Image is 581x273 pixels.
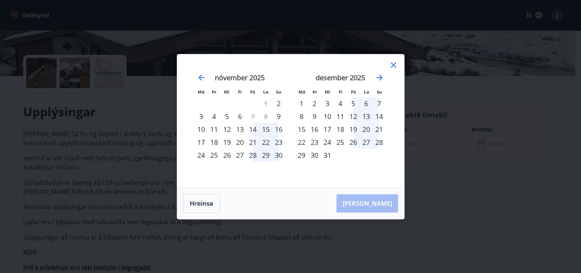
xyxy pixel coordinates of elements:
[347,110,360,123] td: Choose föstudagur, 12. desember 2025 as your check-in date. It’s available.
[373,123,386,136] td: Choose sunnudagur, 21. desember 2025 as your check-in date. It’s available.
[334,136,347,149] td: Choose fimmtudagur, 25. desember 2025 as your check-in date. It’s available.
[198,89,205,95] small: Má
[212,89,216,95] small: Þr
[263,89,268,95] small: La
[308,97,321,110] td: Choose þriðjudagur, 2. desember 2025 as your check-in date. It’s available.
[360,123,373,136] td: Choose laugardagur, 20. desember 2025 as your check-in date. It’s available.
[295,123,308,136] div: 15
[272,149,285,162] div: 30
[308,149,321,162] div: 30
[195,123,208,136] td: Choose mánudagur, 10. nóvember 2025 as your check-in date. It’s available.
[364,89,369,95] small: La
[334,97,347,110] td: Choose fimmtudagur, 4. desember 2025 as your check-in date. It’s available.
[195,123,208,136] div: 10
[313,89,317,95] small: Þr
[373,123,386,136] div: 21
[373,97,386,110] td: Choose sunnudagur, 7. desember 2025 as your check-in date. It’s available.
[308,110,321,123] div: 9
[308,136,321,149] div: 23
[347,123,360,136] div: 19
[233,149,246,162] div: 27
[295,97,308,110] div: 1
[233,136,246,149] div: 20
[321,110,334,123] div: 10
[308,149,321,162] td: Choose þriðjudagur, 30. desember 2025 as your check-in date. It’s available.
[221,149,233,162] div: 26
[334,136,347,149] div: 25
[321,123,334,136] td: Choose miðvikudagur, 17. desember 2025 as your check-in date. It’s available.
[224,89,230,95] small: Mi
[321,136,334,149] div: 24
[308,123,321,136] div: 16
[334,110,347,123] div: 11
[351,89,356,95] small: Fö
[347,136,360,149] div: 26
[259,123,272,136] td: Choose laugardagur, 15. nóvember 2025 as your check-in date. It’s available.
[233,149,246,162] td: Choose fimmtudagur, 27. nóvember 2025 as your check-in date. It’s available.
[197,73,206,82] div: Move backward to switch to the previous month.
[339,89,343,95] small: Fi
[221,136,233,149] div: 19
[373,110,386,123] td: Choose sunnudagur, 14. desember 2025 as your check-in date. It’s available.
[298,89,305,95] small: Má
[295,123,308,136] td: Choose mánudagur, 15. desember 2025 as your check-in date. It’s available.
[246,149,259,162] div: 28
[321,149,334,162] div: 31
[246,149,259,162] td: Choose föstudagur, 28. nóvember 2025 as your check-in date. It’s available.
[186,63,395,178] div: Calendar
[373,136,386,149] td: Choose sunnudagur, 28. desember 2025 as your check-in date. It’s available.
[272,97,285,110] div: Aðeins innritun í boði
[221,110,233,123] div: 5
[208,110,221,123] div: 4
[259,123,272,136] div: 15
[246,136,259,149] td: Choose föstudagur, 21. nóvember 2025 as your check-in date. It’s available.
[246,123,259,136] td: Choose föstudagur, 14. nóvember 2025 as your check-in date. It’s available.
[272,123,285,136] td: Choose sunnudagur, 16. nóvember 2025 as your check-in date. It’s available.
[321,97,334,110] td: Choose miðvikudagur, 3. desember 2025 as your check-in date. It’s available.
[308,97,321,110] div: 2
[259,97,272,110] td: Not available. laugardagur, 1. nóvember 2025
[195,136,208,149] div: 17
[360,136,373,149] td: Choose laugardagur, 27. desember 2025 as your check-in date. It’s available.
[373,110,386,123] div: 14
[272,136,285,149] div: 23
[373,97,386,110] div: 7
[233,110,246,123] div: 6
[347,110,360,123] div: 12
[360,110,373,123] div: 13
[272,97,285,110] td: Choose sunnudagur, 2. nóvember 2025 as your check-in date. It’s available.
[259,149,272,162] td: Choose laugardagur, 29. nóvember 2025 as your check-in date. It’s available.
[347,123,360,136] td: Choose föstudagur, 19. desember 2025 as your check-in date. It’s available.
[360,110,373,123] td: Choose laugardagur, 13. desember 2025 as your check-in date. It’s available.
[272,136,285,149] td: Choose sunnudagur, 23. nóvember 2025 as your check-in date. It’s available.
[347,136,360,149] td: Choose föstudagur, 26. desember 2025 as your check-in date. It’s available.
[321,149,334,162] td: Choose miðvikudagur, 31. desember 2025 as your check-in date. It’s available.
[208,149,221,162] div: 25
[208,123,221,136] div: 11
[221,123,233,136] div: 12
[208,123,221,136] td: Choose þriðjudagur, 11. nóvember 2025 as your check-in date. It’s available.
[321,110,334,123] td: Choose miðvikudagur, 10. desember 2025 as your check-in date. It’s available.
[259,136,272,149] td: Choose laugardagur, 22. nóvember 2025 as your check-in date. It’s available.
[276,89,281,95] small: Su
[246,136,259,149] div: 21
[321,97,334,110] div: 3
[195,149,208,162] td: Choose mánudagur, 24. nóvember 2025 as your check-in date. It’s available.
[272,110,285,123] div: Aðeins innritun í boði
[195,136,208,149] td: Choose mánudagur, 17. nóvember 2025 as your check-in date. It’s available.
[325,89,330,95] small: Mi
[208,136,221,149] div: 18
[377,89,382,95] small: Su
[295,149,308,162] td: Choose mánudagur, 29. desember 2025 as your check-in date. It’s available.
[195,149,208,162] div: 24
[347,97,360,110] td: Choose föstudagur, 5. desember 2025 as your check-in date. It’s available.
[334,123,347,136] td: Choose fimmtudagur, 18. desember 2025 as your check-in date. It’s available.
[221,123,233,136] td: Choose miðvikudagur, 12. nóvember 2025 as your check-in date. It’s available.
[195,110,208,123] td: Choose mánudagur, 3. nóvember 2025 as your check-in date. It’s available.
[375,73,384,82] div: Move forward to switch to the next month.
[360,136,373,149] div: 27
[238,89,242,95] small: Fi
[246,110,259,123] td: Not available. föstudagur, 7. nóvember 2025
[233,110,246,123] td: Choose fimmtudagur, 6. nóvember 2025 as your check-in date. It’s available.
[308,136,321,149] td: Choose þriðjudagur, 23. desember 2025 as your check-in date. It’s available.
